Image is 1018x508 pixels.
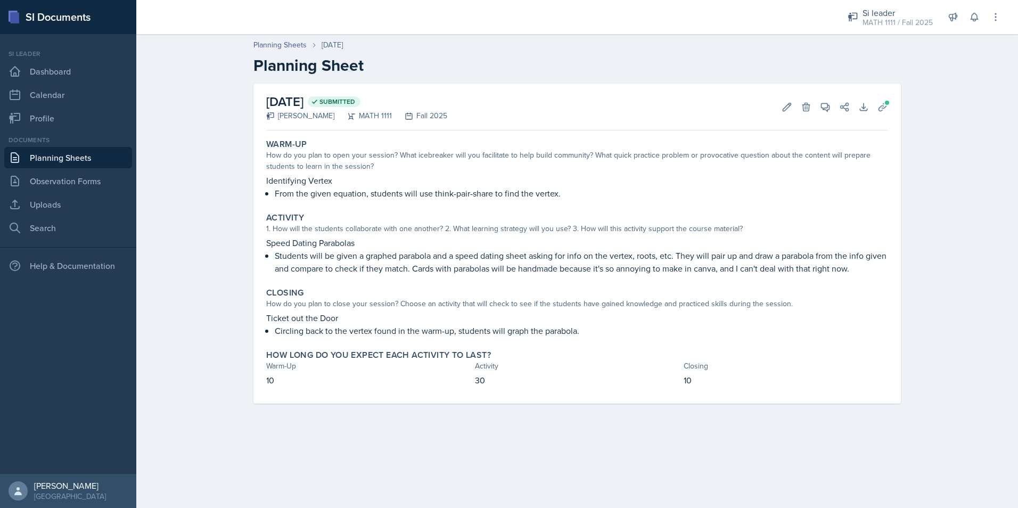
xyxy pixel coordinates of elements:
div: [PERSON_NAME] [266,110,334,121]
div: Activity [475,360,679,372]
p: 10 [684,374,888,387]
label: How long do you expect each activity to last? [266,350,491,360]
p: 30 [475,374,679,387]
div: How do you plan to open your session? What icebreaker will you facilitate to help build community... [266,150,888,172]
a: Search [4,217,132,239]
a: Calendar [4,84,132,105]
div: [PERSON_NAME] [34,480,106,491]
div: Documents [4,135,132,145]
p: From the given equation, students will use think-pair-share to find the vertex. [275,187,888,200]
div: MATH 1111 / Fall 2025 [863,17,933,28]
p: Identifying Vertex [266,174,888,187]
a: Planning Sheets [253,39,307,51]
div: [DATE] [322,39,343,51]
a: Dashboard [4,61,132,82]
p: Students will be given a graphed parabola and a speed dating sheet asking for info on the vertex,... [275,249,888,275]
label: Activity [266,212,304,223]
div: Si leader [863,6,933,19]
h2: Planning Sheet [253,56,901,75]
div: How do you plan to close your session? Choose an activity that will check to see if the students ... [266,298,888,309]
label: Warm-Up [266,139,307,150]
a: Observation Forms [4,170,132,192]
div: Fall 2025 [392,110,447,121]
div: Si leader [4,49,132,59]
h2: [DATE] [266,92,447,111]
div: Closing [684,360,888,372]
a: Planning Sheets [4,147,132,168]
div: MATH 1111 [334,110,392,121]
div: Help & Documentation [4,255,132,276]
a: Profile [4,108,132,129]
p: Ticket out the Door [266,312,888,324]
p: Circling back to the vertex found in the warm-up, students will graph the parabola. [275,324,888,337]
label: Closing [266,288,304,298]
span: Submitted [319,97,355,106]
div: 1. How will the students collaborate with one another? 2. What learning strategy will you use? 3.... [266,223,888,234]
p: 10 [266,374,471,387]
div: [GEOGRAPHIC_DATA] [34,491,106,502]
a: Uploads [4,194,132,215]
p: Speed Dating Parabolas [266,236,888,249]
div: Warm-Up [266,360,471,372]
